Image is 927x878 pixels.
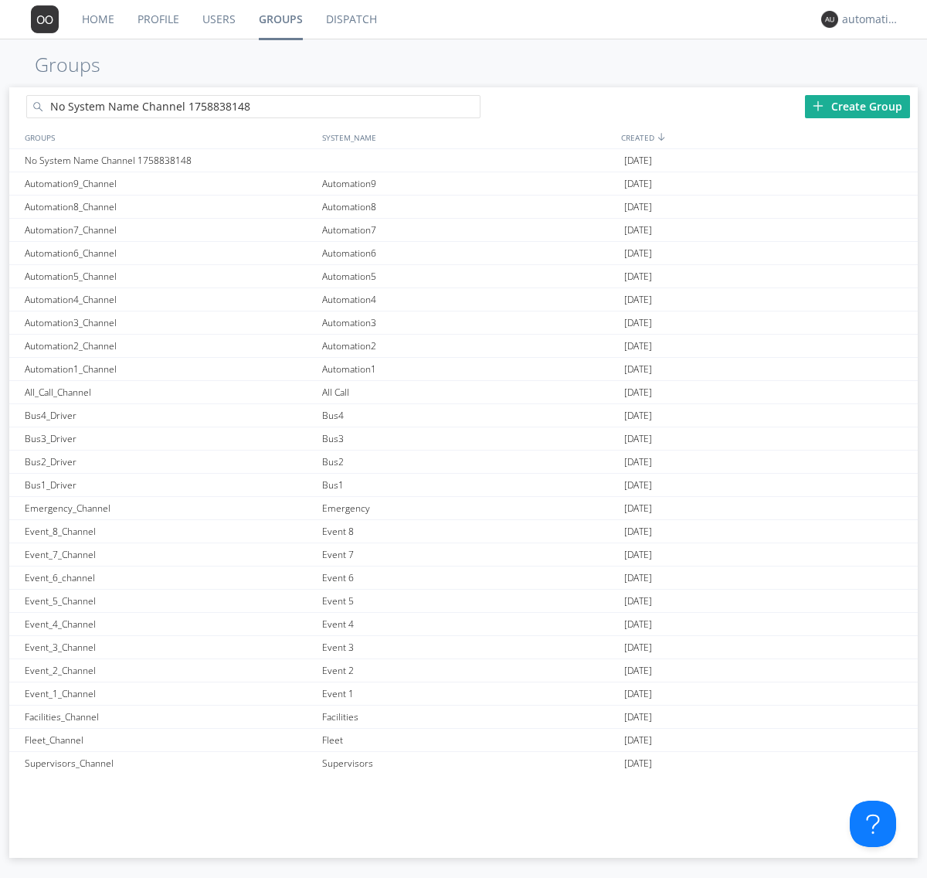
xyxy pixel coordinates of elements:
[9,497,918,520] a: Emergency_ChannelEmergency[DATE]
[318,543,620,566] div: Event 7
[850,801,896,847] iframe: Toggle Customer Support
[9,335,918,358] a: Automation2_ChannelAutomation2[DATE]
[624,636,652,659] span: [DATE]
[318,404,620,427] div: Bus4
[318,497,620,519] div: Emergency
[9,567,918,590] a: Event_6_channelEvent 6[DATE]
[624,404,652,427] span: [DATE]
[318,311,620,334] div: Automation3
[21,196,318,218] div: Automation8_Channel
[21,358,318,380] div: Automation1_Channel
[318,242,620,264] div: Automation6
[624,311,652,335] span: [DATE]
[9,474,918,497] a: Bus1_DriverBus1[DATE]
[21,288,318,311] div: Automation4_Channel
[624,543,652,567] span: [DATE]
[21,265,318,288] div: Automation5_Channel
[21,427,318,450] div: Bus3_Driver
[9,659,918,682] a: Event_2_ChannelEvent 2[DATE]
[21,172,318,195] div: Automation9_Channel
[9,706,918,729] a: Facilities_ChannelFacilities[DATE]
[9,219,918,242] a: Automation7_ChannelAutomation7[DATE]
[9,682,918,706] a: Event_1_ChannelEvent 1[DATE]
[9,404,918,427] a: Bus4_DriverBus4[DATE]
[624,358,652,381] span: [DATE]
[21,543,318,566] div: Event_7_Channel
[318,636,620,658] div: Event 3
[9,265,918,288] a: Automation5_ChannelAutomation5[DATE]
[318,288,620,311] div: Automation4
[318,613,620,635] div: Event 4
[318,520,620,543] div: Event 8
[617,126,918,148] div: CREATED
[21,706,318,728] div: Facilities_Channel
[624,474,652,497] span: [DATE]
[21,335,318,357] div: Automation2_Channel
[624,752,652,775] span: [DATE]
[26,95,480,118] input: Search groups
[21,613,318,635] div: Event_4_Channel
[624,265,652,288] span: [DATE]
[21,636,318,658] div: Event_3_Channel
[9,242,918,265] a: Automation6_ChannelAutomation6[DATE]
[318,682,620,705] div: Event 1
[318,752,620,774] div: Supervisors
[9,196,918,219] a: Automation8_ChannelAutomation8[DATE]
[9,636,918,659] a: Event_3_ChannelEvent 3[DATE]
[624,219,652,242] span: [DATE]
[9,288,918,311] a: Automation4_ChannelAutomation4[DATE]
[624,288,652,311] span: [DATE]
[9,149,918,172] a: No System Name Channel 1758838148[DATE]
[624,451,652,474] span: [DATE]
[318,196,620,218] div: Automation8
[624,427,652,451] span: [DATE]
[624,659,652,682] span: [DATE]
[318,427,620,450] div: Bus3
[9,451,918,474] a: Bus2_DriverBus2[DATE]
[21,682,318,705] div: Event_1_Channel
[9,358,918,381] a: Automation1_ChannelAutomation1[DATE]
[21,729,318,751] div: Fleet_Channel
[624,196,652,219] span: [DATE]
[9,543,918,567] a: Event_7_ChannelEvent 7[DATE]
[21,149,318,172] div: No System Name Channel 1758838148
[624,590,652,613] span: [DATE]
[318,126,617,148] div: SYSTEM_NAME
[21,590,318,612] div: Event_5_Channel
[318,590,620,612] div: Event 5
[624,520,652,543] span: [DATE]
[21,451,318,473] div: Bus2_Driver
[813,100,823,111] img: plus.svg
[318,706,620,728] div: Facilities
[21,404,318,427] div: Bus4_Driver
[21,474,318,496] div: Bus1_Driver
[318,659,620,682] div: Event 2
[624,149,652,172] span: [DATE]
[318,474,620,496] div: Bus1
[318,358,620,380] div: Automation1
[21,497,318,519] div: Emergency_Channel
[9,752,918,775] a: Supervisors_ChannelSupervisors[DATE]
[21,381,318,403] div: All_Call_Channel
[624,706,652,729] span: [DATE]
[821,11,838,28] img: 373638.png
[21,219,318,241] div: Automation7_Channel
[9,381,918,404] a: All_Call_ChannelAll Call[DATE]
[31,5,59,33] img: 373638.png
[318,219,620,241] div: Automation7
[624,335,652,358] span: [DATE]
[624,682,652,706] span: [DATE]
[21,659,318,682] div: Event_2_Channel
[842,12,900,27] div: automation+dispatcher0014
[624,613,652,636] span: [DATE]
[318,335,620,357] div: Automation2
[318,567,620,589] div: Event 6
[318,451,620,473] div: Bus2
[805,95,910,118] div: Create Group
[318,172,620,195] div: Automation9
[9,311,918,335] a: Automation3_ChannelAutomation3[DATE]
[21,520,318,543] div: Event_8_Channel
[318,265,620,288] div: Automation5
[21,567,318,589] div: Event_6_channel
[9,427,918,451] a: Bus3_DriverBus3[DATE]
